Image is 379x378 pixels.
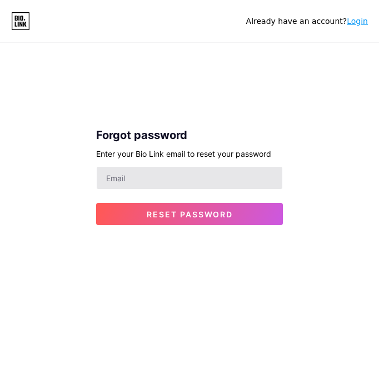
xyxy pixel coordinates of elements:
span: Reset password [147,210,233,219]
a: Login [347,17,368,26]
div: Enter your Bio Link email to reset your password [96,148,283,160]
button: Reset password [96,203,283,225]
input: Email [97,167,282,189]
div: Forgot password [96,127,283,143]
div: Already have an account? [246,16,368,27]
